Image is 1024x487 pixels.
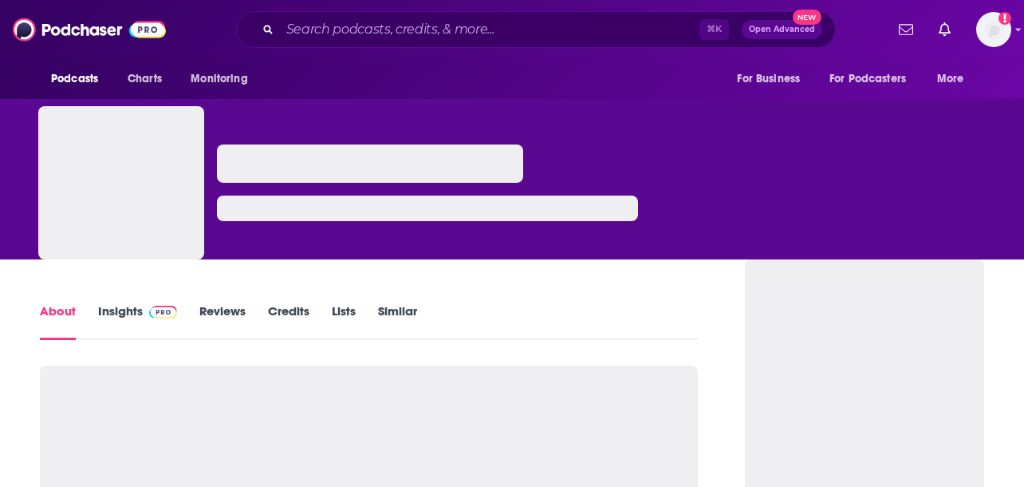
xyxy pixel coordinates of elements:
img: Podchaser - Follow, Share and Rate Podcasts [13,14,166,45]
a: Similar [378,303,417,340]
a: Reviews [199,303,246,340]
svg: Add a profile image [998,12,1011,25]
a: Show notifications dropdown [932,16,957,43]
button: open menu [726,64,820,94]
input: Search podcasts, credits, & more... [280,17,699,42]
span: For Business [737,68,800,90]
a: About [40,303,76,340]
a: InsightsPodchaser Pro [98,303,177,340]
a: Charts [117,64,171,94]
img: User Profile [976,12,1011,47]
span: Monitoring [191,68,247,90]
button: open menu [926,64,984,94]
span: Podcasts [51,68,98,90]
span: Open Advanced [749,26,815,34]
a: Credits [268,303,309,340]
button: open menu [819,64,929,94]
img: Podchaser Pro [149,306,177,319]
span: Logged in as AutumnKatie [976,12,1011,47]
span: ⌘ K [699,19,729,40]
a: Lists [332,303,356,340]
button: Show profile menu [976,12,1011,47]
span: Charts [128,68,162,90]
span: For Podcasters [829,68,906,90]
button: open menu [40,64,119,94]
div: Search podcasts, credits, & more... [236,11,836,48]
button: Open AdvancedNew [742,20,822,39]
button: open menu [179,64,268,94]
span: More [937,68,964,90]
span: New [793,10,821,25]
a: Show notifications dropdown [892,16,920,43]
